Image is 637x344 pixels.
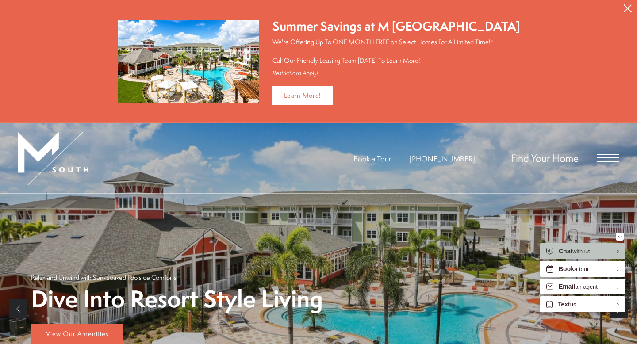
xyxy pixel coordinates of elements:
span: [PHONE_NUMBER] [410,153,475,164]
span: View Our Amenities [46,329,109,338]
a: Previous [9,299,27,318]
p: We're Offering Up To ONE MONTH FREE on Select Homes For A Limited Time!* Call Our Friendly Leasin... [272,37,520,65]
p: Dive Into Resort Style Living [31,287,323,312]
a: Book a Tour [353,153,391,164]
img: MSouth [18,132,88,185]
p: Relax and Unwind with Sun-Soaked Poolside Comforts [31,273,177,282]
a: Learn More! [272,86,333,105]
button: Open Menu [597,154,619,162]
a: Find Your Home [511,151,579,165]
div: Restrictions Apply! [272,69,520,77]
img: Summer Savings at M South Apartments [118,20,259,103]
div: Summer Savings at M [GEOGRAPHIC_DATA] [272,18,520,35]
a: Call Us at 813-570-8014 [410,153,475,164]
